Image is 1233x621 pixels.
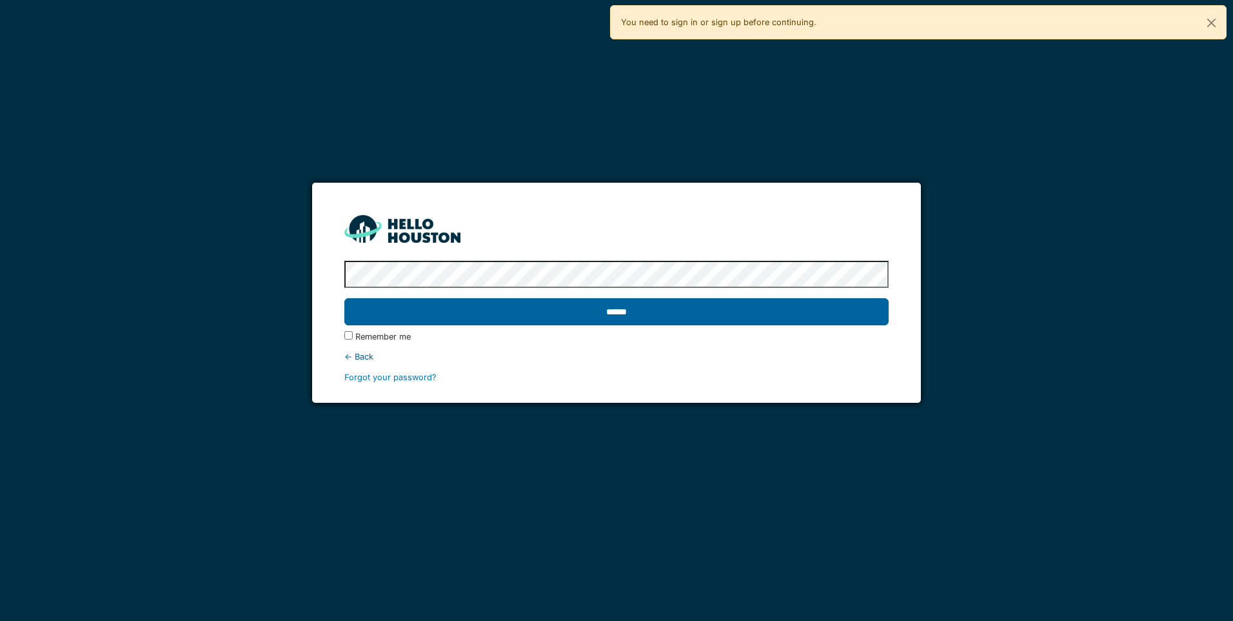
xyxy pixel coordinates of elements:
div: ← Back [344,351,888,363]
img: HH_line-BYnF2_Hg.png [344,215,460,243]
a: Forgot your password? [344,372,437,382]
button: Close [1197,6,1226,40]
div: You need to sign in or sign up before continuing. [610,5,1227,39]
label: Remember me [355,331,411,343]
